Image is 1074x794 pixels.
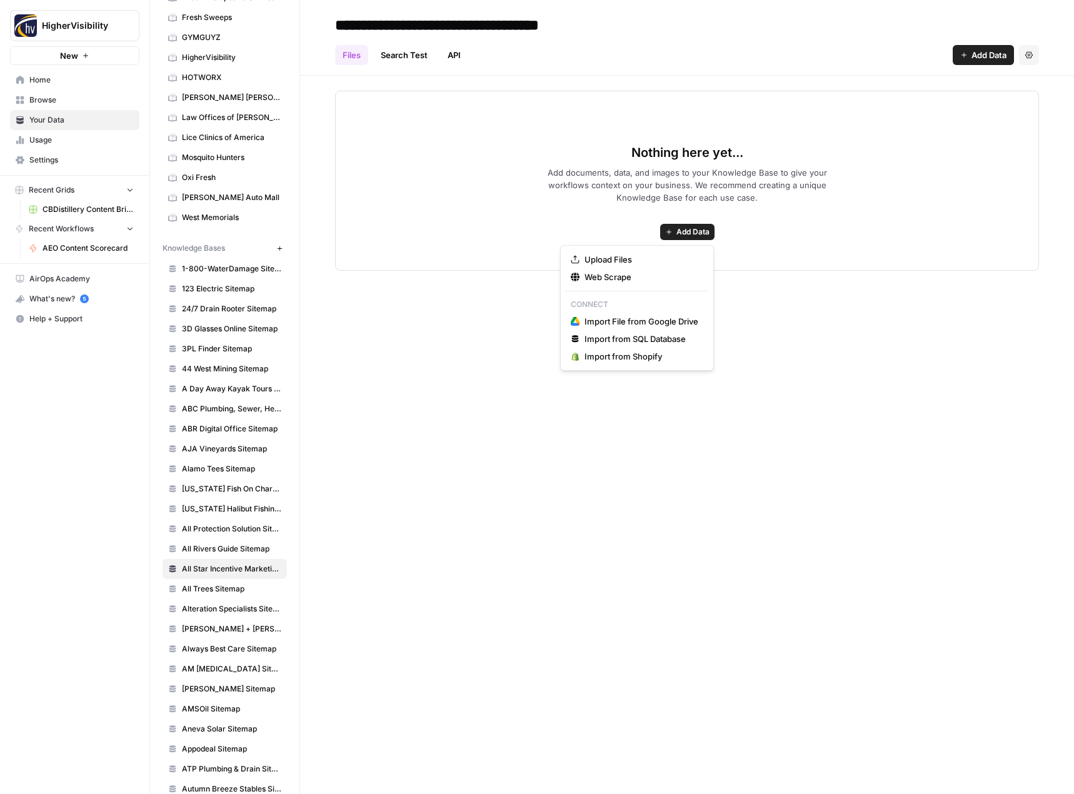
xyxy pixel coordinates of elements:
[163,339,287,359] a: 3PL Finder Sitemap
[182,443,281,455] span: AJA Vineyards Sitemap
[182,323,281,334] span: 3D Glasses Online Sitemap
[163,28,287,48] a: GYMGUYZ
[182,683,281,695] span: [PERSON_NAME] Sitemap
[42,19,118,32] span: HigherVisibility
[10,130,139,150] a: Usage
[163,259,287,279] a: 1-800-WaterDamage Sitemap
[182,503,281,515] span: [US_STATE] Halibut Fishing Charters Sitemap
[182,743,281,755] span: Appodeal Sitemap
[631,144,743,161] span: Nothing here yet...
[676,226,710,238] span: Add Data
[953,45,1014,65] button: Add Data
[585,350,698,363] span: Import from Shopify
[163,519,287,539] a: All Protection Solution Sitemap
[163,319,287,339] a: 3D Glasses Online Sitemap
[373,45,435,65] a: Search Test
[527,166,847,204] span: Add documents, data, and images to your Knowledge Base to give your workflows context on your bus...
[163,459,287,479] a: Alamo Tees Sitemap
[182,92,281,103] span: [PERSON_NAME] [PERSON_NAME]
[182,483,281,495] span: [US_STATE] Fish On Charter Sitemap
[10,219,139,238] button: Recent Workflows
[10,90,139,110] a: Browse
[10,309,139,329] button: Help + Support
[29,154,134,166] span: Settings
[440,45,468,65] a: API
[163,128,287,148] a: Lice Clinics of America
[182,172,281,183] span: Oxi Fresh
[566,296,708,313] p: Connect
[10,10,139,41] button: Workspace: HigherVisibility
[182,423,281,435] span: ABR Digital Office Sitemap
[182,112,281,123] span: Law Offices of [PERSON_NAME]
[182,32,281,43] span: GYMGUYZ
[14,14,37,37] img: HigherVisibility Logo
[163,168,287,188] a: Oxi Fresh
[163,208,287,228] a: West Memorials
[182,463,281,475] span: Alamo Tees Sitemap
[29,74,134,86] span: Home
[163,299,287,319] a: 24/7 Drain Rooter Sitemap
[163,88,287,108] a: [PERSON_NAME] [PERSON_NAME]
[29,94,134,106] span: Browse
[163,599,287,619] a: Alteration Specialists Sitemap
[182,763,281,775] span: ATP Plumbing & Drain Sitemap
[163,8,287,28] a: Fresh Sweeps
[182,132,281,143] span: Lice Clinics of America
[163,379,287,399] a: A Day Away Kayak Tours Sitemap
[163,148,287,168] a: Mosquito Hunters
[182,343,281,354] span: 3PL Finder Sitemap
[182,192,281,203] span: [PERSON_NAME] Auto Mall
[585,333,698,345] span: Import from SQL Database
[182,303,281,314] span: 24/7 Drain Rooter Sitemap
[80,294,89,303] a: 5
[163,243,225,254] span: Knowledge Bases
[11,289,139,308] div: What's new?
[182,603,281,615] span: Alteration Specialists Sitemap
[560,245,714,371] div: Add Data
[10,181,139,199] button: Recent Grids
[29,134,134,146] span: Usage
[163,579,287,599] a: All Trees Sitemap
[163,639,287,659] a: Always Best Care Sitemap
[182,583,281,595] span: All Trees Sitemap
[163,68,287,88] a: HOTWORX
[163,439,287,459] a: AJA Vineyards Sitemap
[182,623,281,635] span: [PERSON_NAME] + [PERSON_NAME] Sitemap
[182,643,281,655] span: Always Best Care Sitemap
[23,199,139,219] a: CBDistillery Content Briefs
[971,49,1006,61] span: Add Data
[182,283,281,294] span: 123 Electric Sitemap
[182,12,281,23] span: Fresh Sweeps
[182,52,281,63] span: HigherVisibility
[163,739,287,759] a: Appodeal Sitemap
[585,253,698,266] span: Upload Files
[163,108,287,128] a: Law Offices of [PERSON_NAME]
[182,563,281,575] span: All Star Incentive Marketing Sitemap
[29,223,94,234] span: Recent Workflows
[163,679,287,699] a: [PERSON_NAME] Sitemap
[163,699,287,719] a: AMSOil Sitemap
[585,315,698,328] span: Import File from Google Drive
[182,663,281,675] span: AM [MEDICAL_DATA] Sitemap
[23,238,139,258] a: AEO Content Scorecard
[163,659,287,679] a: AM [MEDICAL_DATA] Sitemap
[10,70,139,90] a: Home
[163,419,287,439] a: ABR Digital Office Sitemap
[10,289,139,309] button: What's new? 5
[182,383,281,394] span: A Day Away Kayak Tours Sitemap
[182,72,281,83] span: HOTWORX
[163,619,287,639] a: [PERSON_NAME] + [PERSON_NAME] Sitemap
[335,45,368,65] a: Files
[29,184,74,196] span: Recent Grids
[163,719,287,739] a: Aneva Solar Sitemap
[163,279,287,299] a: 123 Electric Sitemap
[182,212,281,223] span: West Memorials
[43,204,134,215] span: CBDistillery Content Briefs
[163,479,287,499] a: [US_STATE] Fish On Charter Sitemap
[182,523,281,535] span: All Protection Solution Sitemap
[163,188,287,208] a: [PERSON_NAME] Auto Mall
[163,48,287,68] a: HigherVisibility
[163,559,287,579] a: All Star Incentive Marketing Sitemap
[182,403,281,415] span: ABC Plumbing, Sewer, Heating, Cooling and Electric Sitemap
[10,150,139,170] a: Settings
